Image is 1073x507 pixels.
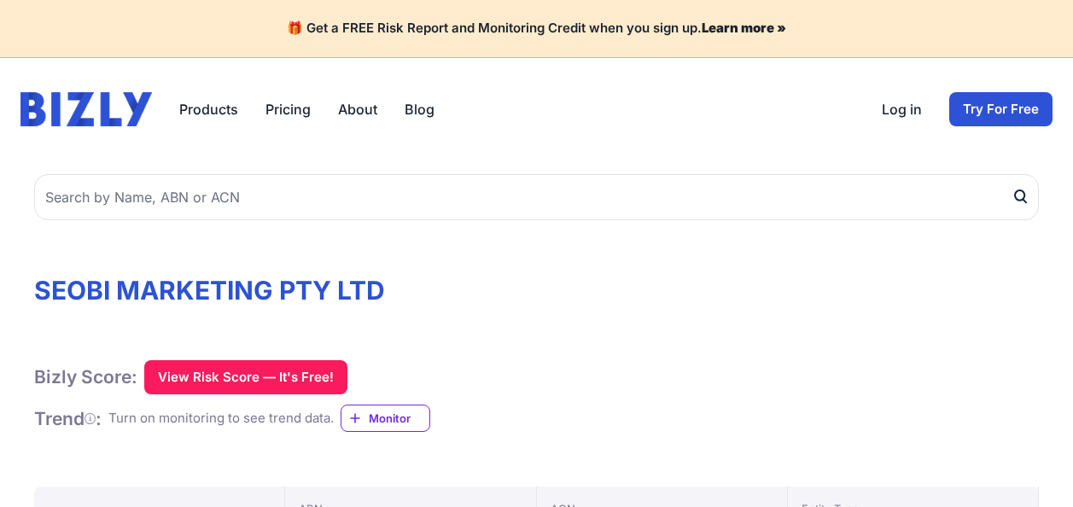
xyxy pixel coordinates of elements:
[949,92,1053,126] a: Try For Free
[34,407,102,430] h1: Trend :
[882,99,922,119] a: Log in
[405,99,434,119] a: Blog
[702,20,786,36] a: Learn more »
[179,99,238,119] button: Products
[20,20,1053,37] h4: 🎁 Get a FREE Risk Report and Monitoring Credit when you sign up.
[265,99,311,119] a: Pricing
[144,360,347,394] button: View Risk Score — It's Free!
[34,174,1039,220] input: Search by Name, ABN or ACN
[338,99,377,119] a: About
[34,275,1039,306] h1: SEOBI MARKETING PTY LTD
[341,405,430,432] a: Monitor
[34,365,137,388] h1: Bizly Score:
[108,409,334,428] div: Turn on monitoring to see trend data.
[369,410,429,427] span: Monitor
